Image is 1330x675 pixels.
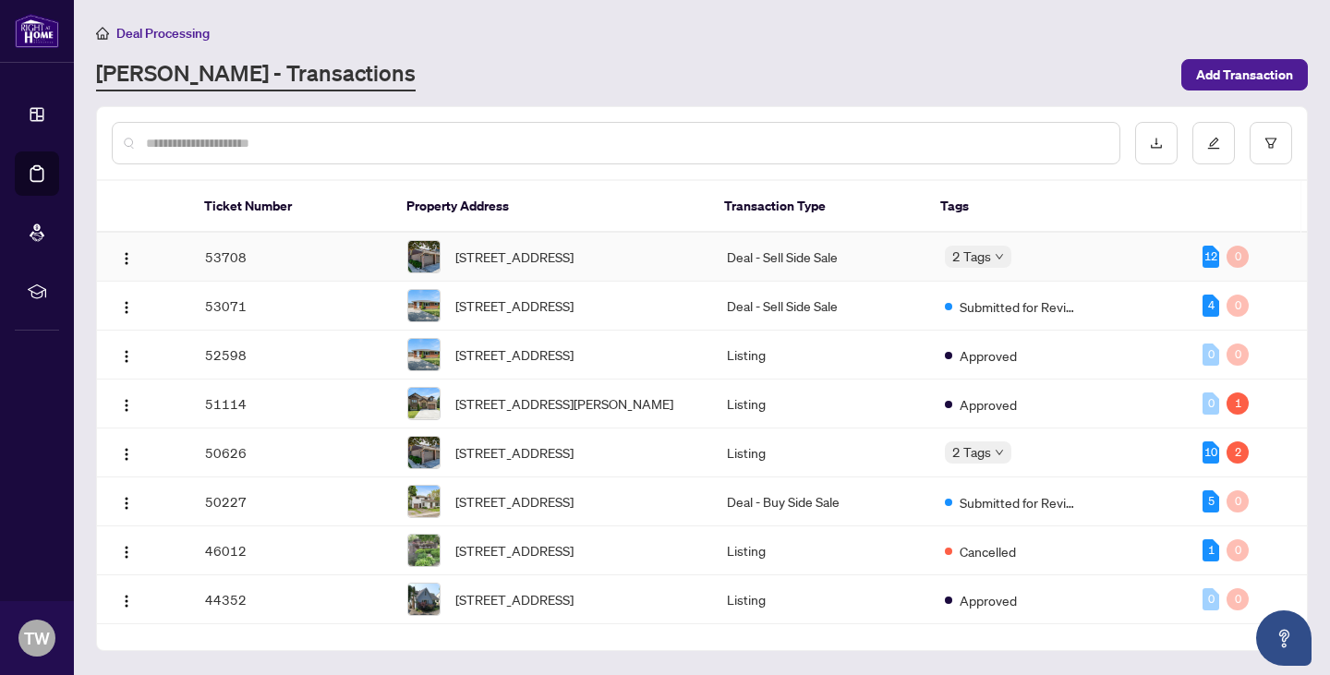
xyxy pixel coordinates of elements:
span: [STREET_ADDRESS] [455,247,574,267]
span: [STREET_ADDRESS] [455,589,574,609]
button: Logo [112,291,141,320]
div: 12 [1203,246,1219,268]
div: 4 [1203,295,1219,317]
span: down [995,448,1004,457]
div: 0 [1227,588,1249,610]
span: Submitted for Review [960,492,1080,512]
img: Logo [119,496,134,511]
th: Tags [925,181,1182,233]
th: Ticket Number [189,181,392,233]
div: 0 [1227,246,1249,268]
div: 5 [1203,490,1219,512]
img: Logo [119,251,134,266]
div: 0 [1203,392,1219,415]
button: Logo [112,585,141,614]
td: Listing [712,428,930,477]
button: Logo [112,487,141,516]
img: thumbnail-img [408,535,440,566]
th: Transaction Type [709,181,926,233]
td: 51114 [190,380,393,428]
span: 2 Tags [952,246,991,267]
img: Logo [119,398,134,413]
span: filter [1264,137,1277,150]
button: filter [1250,122,1292,164]
span: [STREET_ADDRESS] [455,295,574,316]
div: 0 [1227,344,1249,366]
td: 52598 [190,331,393,380]
img: thumbnail-img [408,486,440,517]
button: Logo [112,242,141,271]
td: 50626 [190,428,393,477]
img: Logo [119,594,134,609]
div: 0 [1227,490,1249,512]
span: [STREET_ADDRESS] [455,344,574,365]
img: thumbnail-img [408,290,440,321]
img: Logo [119,300,134,315]
td: 53071 [190,282,393,331]
th: Property Address [392,181,709,233]
div: 2 [1227,441,1249,464]
img: logo [15,14,59,48]
span: Approved [960,394,1017,415]
span: [STREET_ADDRESS] [455,491,574,512]
span: Cancelled [960,541,1016,561]
button: Logo [112,340,141,369]
td: Listing [712,526,930,575]
div: 0 [1203,588,1219,610]
span: download [1150,137,1163,150]
span: edit [1207,137,1220,150]
div: 1 [1203,539,1219,561]
button: Add Transaction [1181,59,1308,90]
span: Deal Processing [116,25,210,42]
button: download [1135,122,1178,164]
a: [PERSON_NAME] - Transactions [96,58,416,91]
td: 53708 [190,233,393,282]
img: Logo [119,349,134,364]
button: Logo [112,536,141,565]
td: 50227 [190,477,393,526]
span: home [96,27,109,40]
span: [STREET_ADDRESS][PERSON_NAME] [455,393,673,414]
span: [STREET_ADDRESS] [455,540,574,560]
td: Listing [712,331,930,380]
span: [STREET_ADDRESS] [455,442,574,463]
img: thumbnail-img [408,241,440,272]
img: thumbnail-img [408,437,440,468]
td: Deal - Buy Side Sale [712,477,930,526]
td: Listing [712,575,930,624]
td: 46012 [190,526,393,575]
div: 0 [1227,539,1249,561]
img: Logo [119,545,134,560]
button: Open asap [1256,610,1312,666]
span: Approved [960,590,1017,610]
span: down [995,252,1004,261]
img: Logo [119,447,134,462]
button: Logo [112,438,141,467]
button: edit [1192,122,1235,164]
span: 2 Tags [952,441,991,463]
span: Submitted for Review [960,296,1080,317]
div: 0 [1227,295,1249,317]
img: thumbnail-img [408,388,440,419]
td: Listing [712,380,930,428]
span: Add Transaction [1196,60,1293,90]
span: TW [24,625,50,651]
span: Approved [960,345,1017,366]
td: 44352 [190,575,393,624]
div: 1 [1227,392,1249,415]
img: thumbnail-img [408,584,440,615]
div: 10 [1203,441,1219,464]
img: thumbnail-img [408,339,440,370]
td: Deal - Sell Side Sale [712,233,930,282]
button: Logo [112,389,141,418]
td: Deal - Sell Side Sale [712,282,930,331]
div: 0 [1203,344,1219,366]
